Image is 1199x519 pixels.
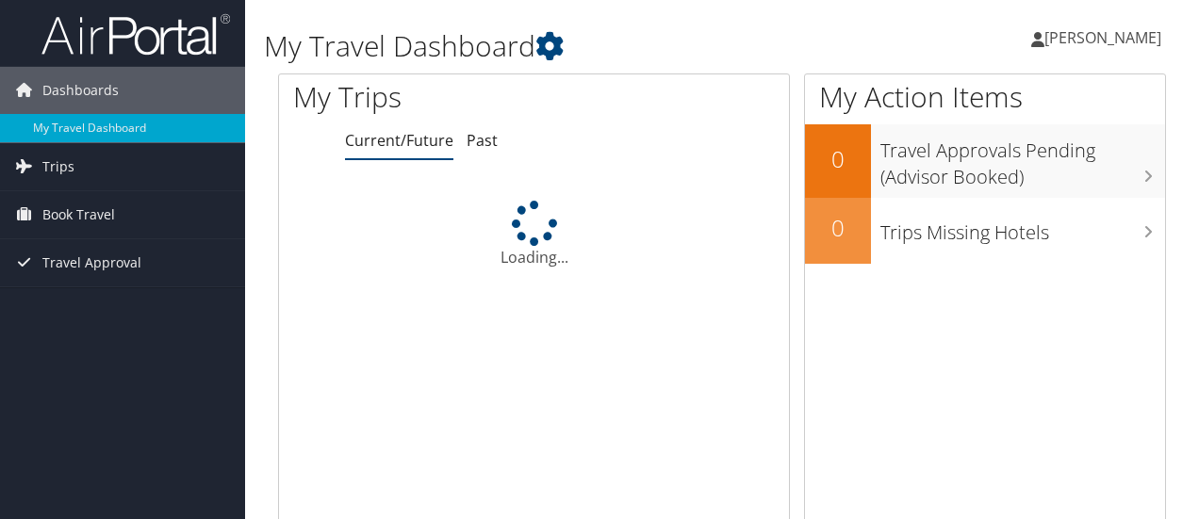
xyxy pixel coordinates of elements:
[805,77,1165,117] h1: My Action Items
[805,212,871,244] h2: 0
[1031,9,1180,66] a: [PERSON_NAME]
[1044,27,1161,48] span: [PERSON_NAME]
[279,201,789,268] div: Loading...
[880,128,1165,190] h3: Travel Approvals Pending (Advisor Booked)
[42,143,74,190] span: Trips
[805,124,1165,197] a: 0Travel Approvals Pending (Advisor Booked)
[41,12,230,57] img: airportal-logo.png
[805,198,1165,264] a: 0Trips Missing Hotels
[42,67,119,114] span: Dashboards
[42,191,115,238] span: Book Travel
[345,130,453,151] a: Current/Future
[42,239,141,286] span: Travel Approval
[880,210,1165,246] h3: Trips Missing Hotels
[467,130,498,151] a: Past
[264,26,875,66] h1: My Travel Dashboard
[293,77,563,117] h1: My Trips
[805,143,871,175] h2: 0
